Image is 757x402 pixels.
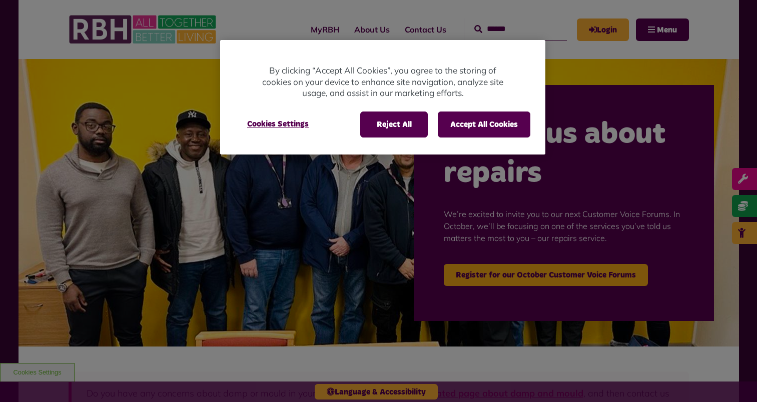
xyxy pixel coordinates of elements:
[360,111,428,137] button: Reject All
[235,111,321,136] button: Cookies Settings
[260,65,505,99] p: By clicking “Accept All Cookies”, you agree to the storing of cookies on your device to enhance s...
[438,111,530,137] button: Accept All Cookies
[220,40,545,154] div: Privacy
[220,40,545,154] div: Cookie banner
